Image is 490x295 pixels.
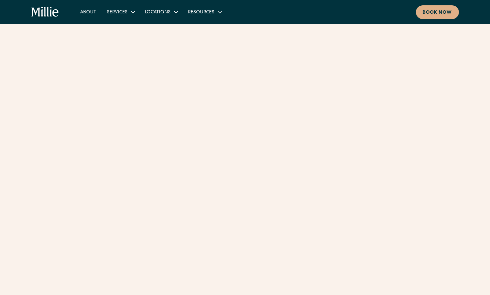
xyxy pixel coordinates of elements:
[145,9,171,16] div: Locations
[183,6,226,17] div: Resources
[75,6,102,17] a: About
[423,9,452,16] div: Book now
[31,7,59,17] a: home
[416,5,459,19] a: Book now
[107,9,128,16] div: Services
[102,6,140,17] div: Services
[140,6,183,17] div: Locations
[188,9,214,16] div: Resources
